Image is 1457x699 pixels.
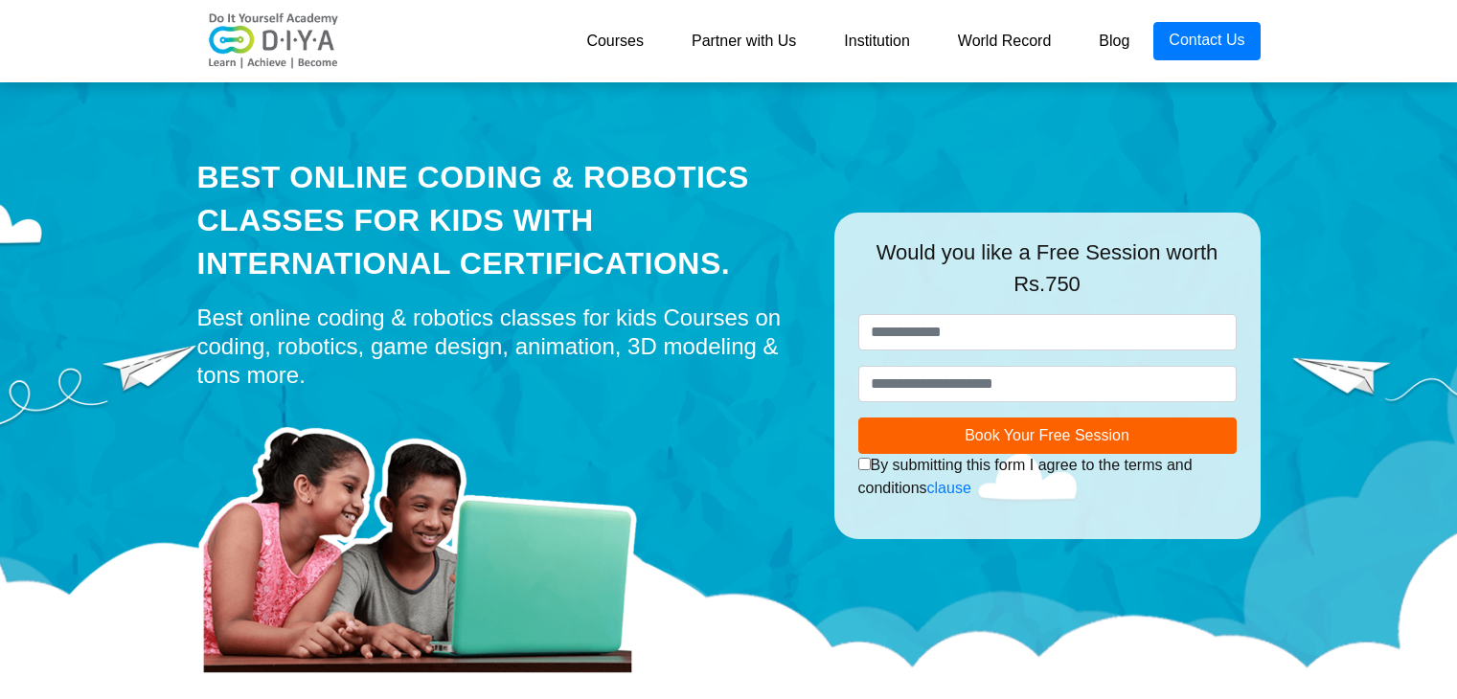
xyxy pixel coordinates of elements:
[934,22,1076,60] a: World Record
[197,156,806,284] div: Best Online Coding & Robotics Classes for kids with International Certifications.
[858,454,1237,500] div: By submitting this form I agree to the terms and conditions
[927,480,971,496] a: clause
[668,22,820,60] a: Partner with Us
[197,304,806,390] div: Best online coding & robotics classes for kids Courses on coding, robotics, game design, animatio...
[820,22,933,60] a: Institution
[197,399,657,677] img: home-prod.png
[858,237,1237,314] div: Would you like a Free Session worth Rs.750
[965,427,1129,443] span: Book Your Free Session
[1075,22,1153,60] a: Blog
[197,12,351,70] img: logo-v2.png
[858,417,1237,454] button: Book Your Free Session
[562,22,668,60] a: Courses
[1153,22,1260,60] a: Contact Us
